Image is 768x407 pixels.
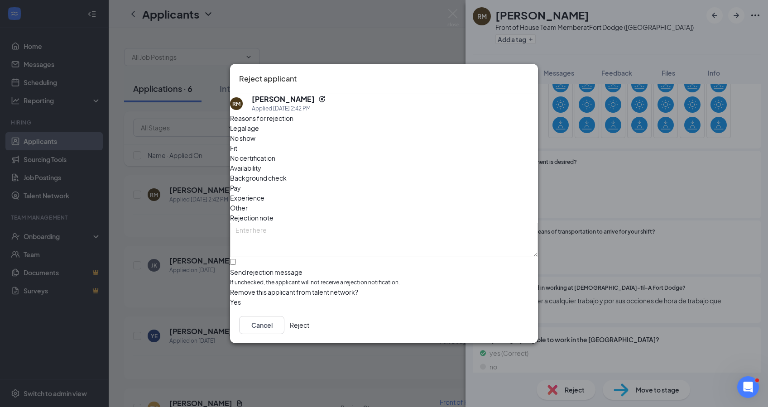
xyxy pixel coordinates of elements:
[230,123,259,133] span: Legal age
[230,278,538,287] span: If unchecked, the applicant will not receive a rejection notification.
[230,214,274,222] span: Rejection note
[230,114,293,122] span: Reasons for rejection
[239,73,297,85] h3: Reject applicant
[230,173,287,183] span: Background check
[230,153,275,163] span: No certification
[318,96,326,103] svg: Reapply
[230,203,248,213] span: Other
[230,193,264,203] span: Experience
[230,259,236,265] input: Send rejection messageIf unchecked, the applicant will not receive a rejection notification.
[737,376,759,398] iframe: Intercom live chat
[230,143,237,153] span: Fit
[232,100,240,108] div: RM
[252,94,315,104] h5: [PERSON_NAME]
[230,288,358,296] span: Remove this applicant from talent network?
[290,316,309,334] button: Reject
[230,268,538,277] div: Send rejection message
[230,297,241,307] span: Yes
[252,104,326,113] div: Applied [DATE] 2:42 PM
[239,316,284,334] button: Cancel
[230,183,241,193] span: Pay
[230,133,255,143] span: No show
[230,163,261,173] span: Availability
